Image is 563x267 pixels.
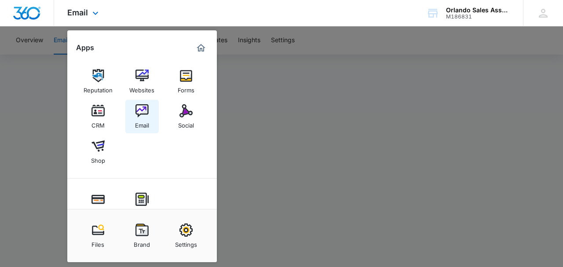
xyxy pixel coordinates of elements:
a: Marketing 360® Dashboard [194,41,208,55]
a: Email [125,100,159,133]
div: Websites [129,82,154,94]
div: Brand [134,237,150,248]
div: Files [91,237,104,248]
a: Files [81,219,115,252]
div: account name [446,7,510,14]
a: Settings [169,219,203,252]
a: Social [169,100,203,133]
a: Forms [169,65,203,98]
a: Payments [81,188,115,222]
a: CRM [81,100,115,133]
a: POS [125,188,159,222]
div: account id [446,14,510,20]
span: Email [67,8,88,17]
div: Social [178,117,194,129]
h2: Apps [76,44,94,52]
a: Brand [125,219,159,252]
a: Shop [81,135,115,168]
a: Websites [125,65,159,98]
div: Reputation [84,82,113,94]
div: Email [135,117,149,129]
div: Shop [91,153,105,164]
div: CRM [91,117,105,129]
div: Payments [85,206,111,217]
div: Settings [175,237,197,248]
a: Reputation [81,65,115,98]
div: POS [136,206,148,217]
div: Forms [178,82,194,94]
